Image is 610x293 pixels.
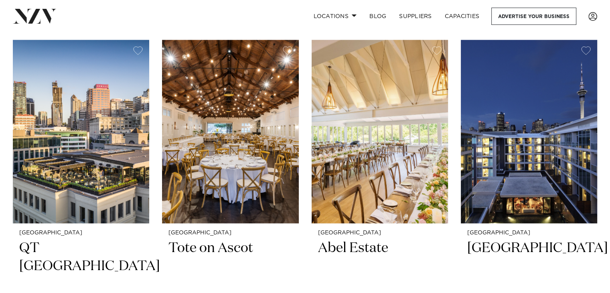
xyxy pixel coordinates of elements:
h2: [GEOGRAPHIC_DATA] [467,239,591,293]
a: Locations [307,8,363,25]
img: nzv-logo.png [13,9,57,23]
h2: QT [GEOGRAPHIC_DATA] [19,239,143,293]
img: Sofitel Auckland Viaduct Harbour hotel venue [461,40,597,223]
small: [GEOGRAPHIC_DATA] [318,230,442,236]
h2: Abel Estate [318,239,442,293]
small: [GEOGRAPHIC_DATA] [168,230,292,236]
small: [GEOGRAPHIC_DATA] [19,230,143,236]
h2: Tote on Ascot [168,239,292,293]
a: SUPPLIERS [393,8,438,25]
small: [GEOGRAPHIC_DATA] [467,230,591,236]
a: BLOG [363,8,393,25]
a: Capacities [438,8,486,25]
a: Advertise your business [491,8,576,25]
img: Tote on Ascot event space [162,40,298,223]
